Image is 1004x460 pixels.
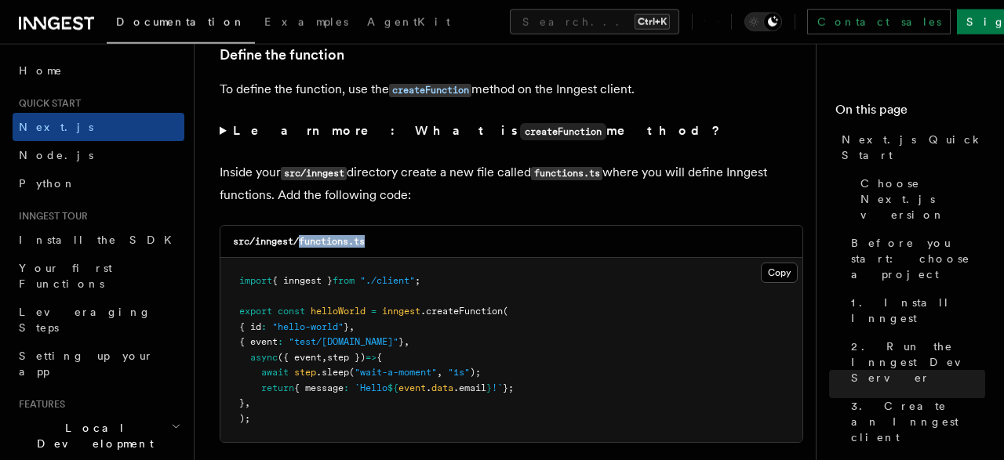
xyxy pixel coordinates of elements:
[107,5,255,44] a: Documentation
[635,14,670,30] kbd: Ctrl+K
[761,263,798,283] button: Copy
[851,398,985,445] span: 3. Create an Inngest client
[453,382,486,393] span: .email
[486,382,492,393] span: }
[239,306,272,317] span: export
[261,382,294,393] span: return
[360,275,415,286] span: "./client"
[851,295,985,326] span: 1. Install Inngest
[835,100,985,125] h4: On this page
[19,177,76,190] span: Python
[13,420,171,451] span: Local Development
[289,336,398,347] span: "test/[DOMAIN_NAME]"
[19,121,93,133] span: Next.js
[398,382,426,393] span: event
[239,413,250,424] span: );
[19,262,112,290] span: Your first Functions
[272,275,333,286] span: { inngest }
[13,298,184,342] a: Leveraging Steps
[13,210,88,223] span: Inngest tour
[835,125,985,169] a: Next.js Quick Start
[261,367,289,378] span: await
[13,113,184,141] a: Next.js
[239,321,261,332] span: { id
[278,336,283,347] span: :
[367,16,450,28] span: AgentKit
[264,16,348,28] span: Examples
[220,120,803,143] summary: Learn more: What iscreateFunctionmethod?
[19,149,93,161] span: Node.js
[220,78,803,101] p: To define the function, use the method on the Inngest client.
[404,336,409,347] span: ,
[510,9,679,34] button: Search...Ctrl+K
[255,5,358,42] a: Examples
[355,367,437,378] span: "wait-a-moment"
[13,226,184,254] a: Install the SDK
[382,306,420,317] span: inngest
[851,339,985,386] span: 2. Run the Inngest Dev Server
[389,81,471,96] a: createFunction
[220,161,803,206] p: Inside your directory create a new file called where you will define Inngest functions. Add the f...
[851,235,985,282] span: Before you start: choose a project
[19,350,154,378] span: Setting up your app
[371,306,376,317] span: =
[327,352,366,363] span: step })
[294,382,344,393] span: { message
[116,16,246,28] span: Documentation
[239,397,245,408] span: }
[281,167,347,180] code: src/inngest
[220,44,344,66] a: Define the function
[13,56,184,85] a: Home
[355,382,387,393] span: `Hello
[845,229,985,288] a: Before you start: choose a project
[19,234,181,246] span: Install the SDK
[366,352,376,363] span: =>
[744,13,782,31] button: Toggle dark mode
[233,123,723,138] strong: Learn more: What is method?
[233,236,365,247] code: src/inngest/functions.ts
[19,63,63,78] span: Home
[470,367,481,378] span: );
[503,382,514,393] span: };
[358,5,460,42] a: AgentKit
[845,288,985,332] a: 1. Install Inngest
[322,352,327,363] span: ,
[294,367,316,378] span: step
[316,367,349,378] span: .sleep
[349,367,355,378] span: (
[278,352,322,363] span: ({ event
[426,382,431,393] span: .
[239,275,272,286] span: import
[376,352,382,363] span: {
[845,392,985,451] a: 3. Create an Inngest client
[272,321,344,332] span: "hello-world"
[349,321,355,332] span: ,
[387,382,398,393] span: ${
[311,306,366,317] span: helloWorld
[398,336,404,347] span: }
[261,321,267,332] span: :
[860,176,985,223] span: Choose Next.js version
[278,306,305,317] span: const
[431,382,453,393] span: data
[19,306,151,334] span: Leveraging Steps
[250,352,278,363] span: async
[503,306,508,317] span: (
[13,254,184,298] a: Your first Functions
[420,306,503,317] span: .createFunction
[842,132,985,163] span: Next.js Quick Start
[344,321,349,332] span: }
[344,382,349,393] span: :
[13,414,184,458] button: Local Development
[520,123,606,140] code: createFunction
[492,382,503,393] span: !`
[415,275,420,286] span: ;
[854,169,985,229] a: Choose Next.js version
[807,9,951,34] a: Contact sales
[333,275,355,286] span: from
[239,336,278,347] span: { event
[13,97,81,110] span: Quick start
[13,398,65,411] span: Features
[13,342,184,386] a: Setting up your app
[13,141,184,169] a: Node.js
